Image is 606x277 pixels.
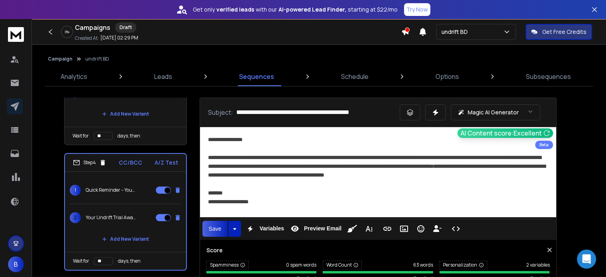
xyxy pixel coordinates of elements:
[75,23,110,32] h1: Campaigns
[258,225,286,232] span: Variables
[118,133,140,139] p: days, then
[234,67,279,86] a: Sequences
[216,6,254,14] strong: verified leads
[86,214,137,221] p: Your Undrift Trial Awaits!
[208,108,233,117] p: Subject:
[96,231,155,247] button: Add New Variant
[468,108,519,116] p: Magic AI Generator
[75,35,99,41] p: Created At:
[448,221,463,237] button: Code View
[413,262,433,268] span: 63 words
[118,258,141,264] p: days, then
[206,246,550,254] h3: Score
[526,72,571,81] p: Subsequences
[526,24,592,40] button: Get Free Credits
[8,256,24,272] button: B
[535,141,553,149] div: Beta
[64,153,187,271] li: Step4CC/BCCA/Z Test1Quick Reminder – Your Free Sign Up with Undrift2Your Undrift Trial Awaits!Add...
[542,28,586,36] p: Get Free Credits
[193,6,398,14] p: Get only with our starting at $22/mo
[457,128,553,138] button: AI Content score:Excellent
[323,261,362,269] span: Word Count
[239,72,274,81] p: Sequences
[85,56,109,62] p: undrift BD
[345,221,360,237] button: Clean HTML
[149,67,177,86] a: Leads
[70,212,81,223] span: 2
[286,262,316,268] span: 0 spam words
[380,221,395,237] button: Insert Link (Ctrl+K)
[48,56,73,62] button: Campaign
[154,72,172,81] p: Leads
[56,67,92,86] a: Analytics
[73,258,89,264] p: Wait for
[278,6,346,14] strong: AI-powered Lead Finder,
[115,22,136,33] div: Draft
[336,67,373,86] a: Schedule
[287,221,343,237] button: Preview Email
[100,35,138,41] p: [DATE] 02:29 PM
[406,6,428,14] p: Try Now
[361,221,377,237] button: More Text
[396,221,412,237] button: Insert Image (Ctrl+P)
[86,187,137,193] p: Quick Reminder – Your Free Sign Up with Undrift
[155,159,178,167] p: A/Z Test
[8,27,24,42] img: logo
[302,225,343,232] span: Preview Email
[206,261,249,269] span: Spamminess
[70,185,81,196] span: 1
[202,221,228,237] button: Save
[73,159,106,166] div: Step 4
[243,221,286,237] button: Variables
[96,106,155,122] button: Add New Variant
[441,28,471,36] p: undrift BD
[404,3,430,16] button: Try Now
[73,133,89,139] p: Wait for
[341,72,369,81] p: Schedule
[431,67,464,86] a: Options
[439,261,487,269] span: Personalization
[451,104,540,120] button: Magic AI Generator
[65,29,69,34] p: 0 %
[521,67,576,86] a: Subsequences
[61,72,87,81] p: Analytics
[526,262,549,268] span: 2 variables
[435,72,459,81] p: Options
[119,159,142,167] p: CC/BCC
[577,249,596,269] div: Open Intercom Messenger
